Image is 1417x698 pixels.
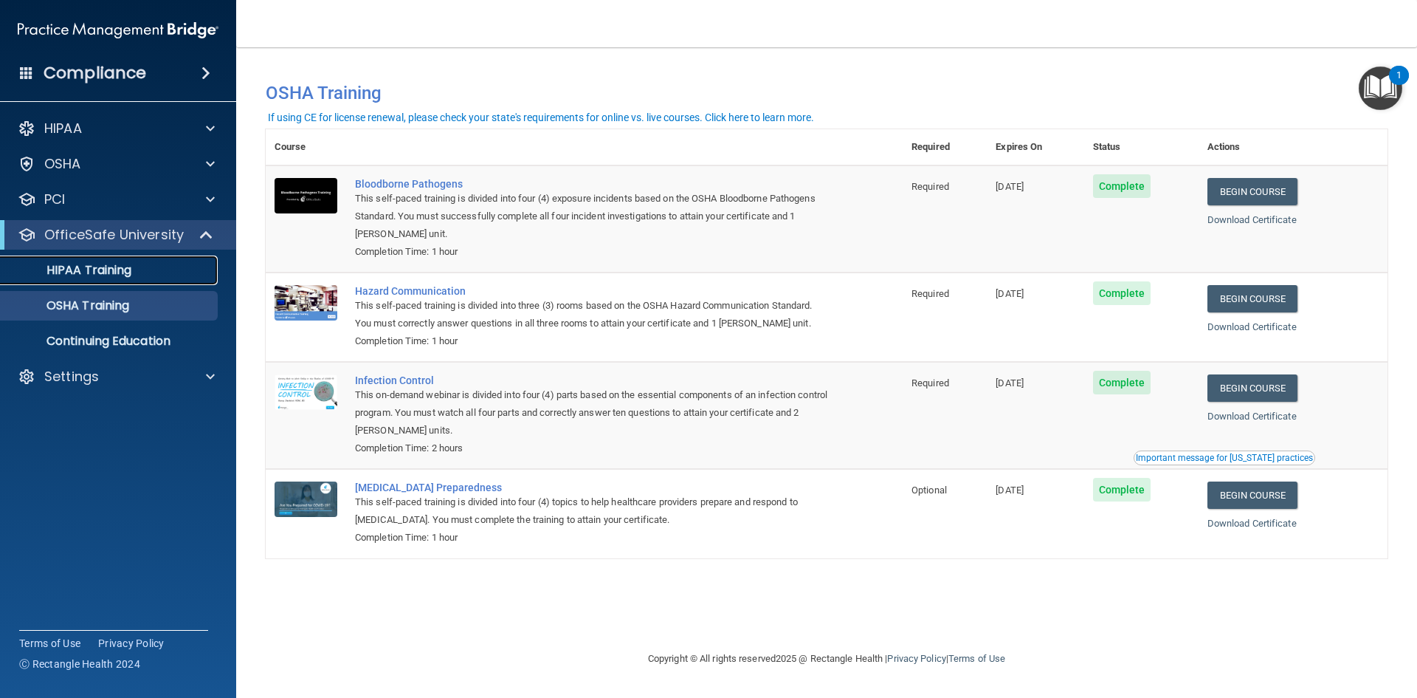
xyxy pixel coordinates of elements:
a: Download Certificate [1207,321,1297,332]
iframe: Drift Widget Chat Controller [1162,593,1399,652]
p: OSHA Training [10,298,129,313]
div: Copyright © All rights reserved 2025 @ Rectangle Health | | [557,635,1096,682]
p: OfficeSafe University [44,226,184,244]
div: This on-demand webinar is divided into four (4) parts based on the essential components of an inf... [355,386,829,439]
span: [DATE] [996,181,1024,192]
th: Actions [1199,129,1387,165]
a: Bloodborne Pathogens [355,178,829,190]
a: Begin Course [1207,482,1297,509]
div: Completion Time: 2 hours [355,439,829,457]
p: HIPAA Training [10,263,131,278]
div: Important message for [US_STATE] practices [1136,454,1313,462]
span: Complete [1093,371,1151,394]
button: If using CE for license renewal, please check your state's requirements for online vs. live cours... [266,110,816,125]
th: Required [903,129,987,165]
div: If using CE for license renewal, please check your state's requirements for online vs. live cours... [268,112,814,123]
span: Required [911,181,949,192]
p: HIPAA [44,120,82,137]
a: Download Certificate [1207,518,1297,529]
a: Begin Course [1207,285,1297,312]
div: Completion Time: 1 hour [355,529,829,547]
a: Privacy Policy [887,653,945,664]
a: OSHA [18,155,215,173]
span: Optional [911,485,947,496]
a: [MEDICAL_DATA] Preparedness [355,482,829,493]
span: Required [911,288,949,299]
p: PCI [44,191,65,208]
h4: Compliance [44,63,146,83]
a: Hazard Communication [355,285,829,297]
th: Status [1084,129,1199,165]
p: Settings [44,368,99,386]
span: Complete [1093,478,1151,502]
a: Download Certificate [1207,411,1297,422]
button: Read this if you are a dental practitioner in the state of CA [1134,451,1315,465]
th: Course [266,129,346,165]
a: Begin Course [1207,374,1297,402]
a: OfficeSafe University [18,226,214,244]
div: This self-paced training is divided into four (4) topics to help healthcare providers prepare and... [355,493,829,529]
p: Continuing Education [10,334,211,349]
span: Complete [1093,174,1151,198]
span: [DATE] [996,377,1024,389]
a: Download Certificate [1207,214,1297,225]
span: Required [911,377,949,389]
th: Expires On [987,129,1083,165]
p: OSHA [44,155,81,173]
a: Privacy Policy [98,636,165,651]
a: Begin Course [1207,178,1297,205]
a: Settings [18,368,215,386]
span: [DATE] [996,485,1024,496]
a: Terms of Use [19,636,80,651]
a: Infection Control [355,374,829,386]
div: This self-paced training is divided into four (4) exposure incidents based on the OSHA Bloodborne... [355,190,829,243]
h4: OSHA Training [266,83,1387,103]
span: [DATE] [996,288,1024,299]
button: Open Resource Center, 1 new notification [1359,66,1402,110]
div: Completion Time: 1 hour [355,332,829,350]
a: HIPAA [18,120,215,137]
div: Completion Time: 1 hour [355,243,829,261]
img: PMB logo [18,16,218,45]
a: Terms of Use [948,653,1005,664]
div: 1 [1396,75,1402,95]
a: PCI [18,191,215,208]
div: This self-paced training is divided into three (3) rooms based on the OSHA Hazard Communication S... [355,297,829,332]
span: Complete [1093,281,1151,305]
span: Ⓒ Rectangle Health 2024 [19,657,140,671]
